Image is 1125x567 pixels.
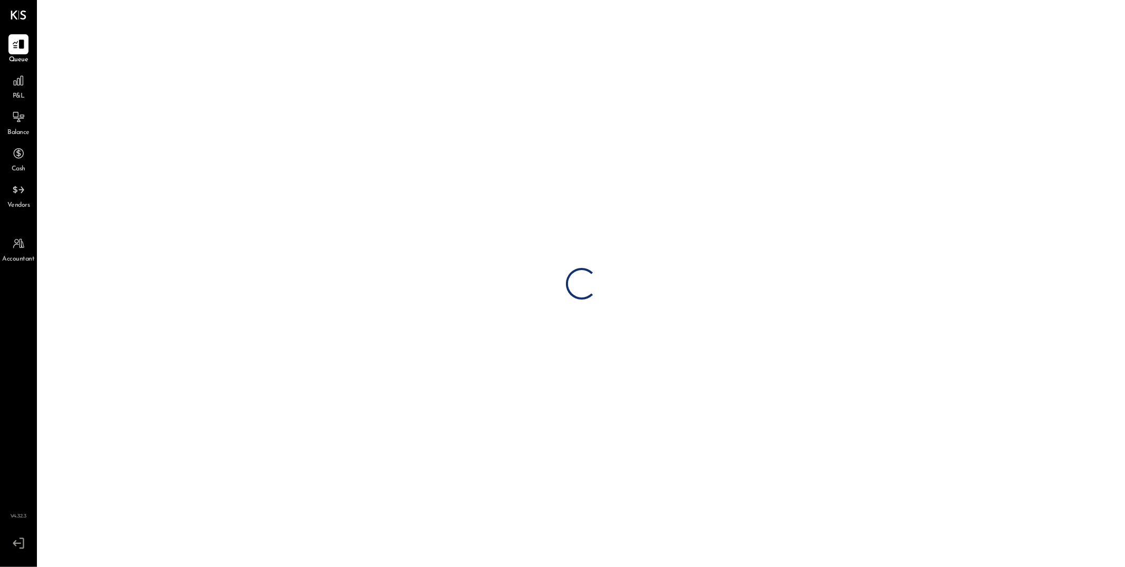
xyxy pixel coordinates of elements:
[13,92,25,101] span: P&L
[9,55,28,65] span: Queue
[1,180,36,210] a: Vendors
[1,71,36,101] a: P&L
[7,201,30,210] span: Vendors
[7,128,30,138] span: Balance
[1,234,36,264] a: Accountant
[12,165,25,174] span: Cash
[1,34,36,65] a: Queue
[3,255,35,264] span: Accountant
[1,143,36,174] a: Cash
[1,107,36,138] a: Balance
